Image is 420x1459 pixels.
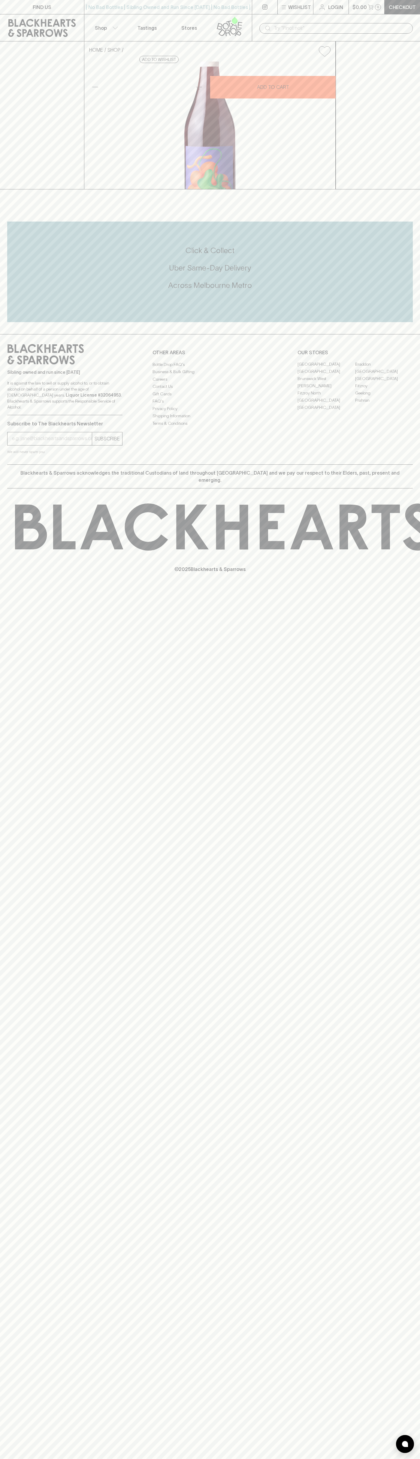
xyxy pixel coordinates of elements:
[107,47,120,53] a: SHOP
[153,383,268,390] a: Contact Us
[7,263,413,273] h5: Uber Same-Day Delivery
[153,368,268,376] a: Business & Bulk Gifting
[66,393,121,397] strong: Liquor License #32064953
[7,369,122,375] p: Sibling owned and run since [DATE]
[7,280,413,290] h5: Across Melbourne Metro
[12,434,92,443] input: e.g. jane@blackheartsandsparrows.com.au
[328,4,343,11] p: Login
[377,5,379,9] p: 0
[89,47,103,53] a: HOME
[153,398,268,405] a: FAQ's
[153,412,268,420] a: Shipping Information
[153,376,268,383] a: Careers
[355,375,413,382] a: [GEOGRAPHIC_DATA]
[298,390,355,397] a: Fitzroy North
[126,14,168,41] a: Tastings
[153,405,268,412] a: Privacy Policy
[355,368,413,375] a: [GEOGRAPHIC_DATA]
[316,44,333,59] button: Add to wishlist
[389,4,416,11] p: Checkout
[355,390,413,397] a: Geelong
[352,4,367,11] p: $0.00
[298,361,355,368] a: [GEOGRAPHIC_DATA]
[7,246,413,255] h5: Click & Collect
[33,4,51,11] p: FIND US
[84,62,335,189] img: 39067.png
[153,349,268,356] p: OTHER AREAS
[298,404,355,411] a: [GEOGRAPHIC_DATA]
[355,382,413,390] a: Fitzroy
[84,14,126,41] button: Shop
[181,24,197,32] p: Stores
[95,435,120,442] p: SUBSCRIBE
[7,420,122,427] p: Subscribe to The Blackhearts Newsletter
[298,397,355,404] a: [GEOGRAPHIC_DATA]
[298,349,413,356] p: OUR STORES
[210,76,336,98] button: ADD TO CART
[298,382,355,390] a: [PERSON_NAME]
[168,14,210,41] a: Stores
[12,469,408,484] p: Blackhearts & Sparrows acknowledges the traditional Custodians of land throughout [GEOGRAPHIC_DAT...
[153,361,268,368] a: Bottle Drop FAQ's
[7,449,122,455] p: We will never spam you
[139,56,179,63] button: Add to wishlist
[92,432,122,445] button: SUBSCRIBE
[355,361,413,368] a: Braddon
[153,420,268,427] a: Terms & Conditions
[95,24,107,32] p: Shop
[355,397,413,404] a: Prahran
[7,380,122,410] p: It is against the law to sell or supply alcohol to, or to obtain alcohol on behalf of a person un...
[298,375,355,382] a: Brunswick West
[137,24,157,32] p: Tastings
[7,222,413,322] div: Call to action block
[274,23,408,33] input: Try "Pinot noir"
[298,368,355,375] a: [GEOGRAPHIC_DATA]
[288,4,311,11] p: Wishlist
[257,83,289,91] p: ADD TO CART
[402,1441,408,1447] img: bubble-icon
[153,390,268,397] a: Gift Cards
